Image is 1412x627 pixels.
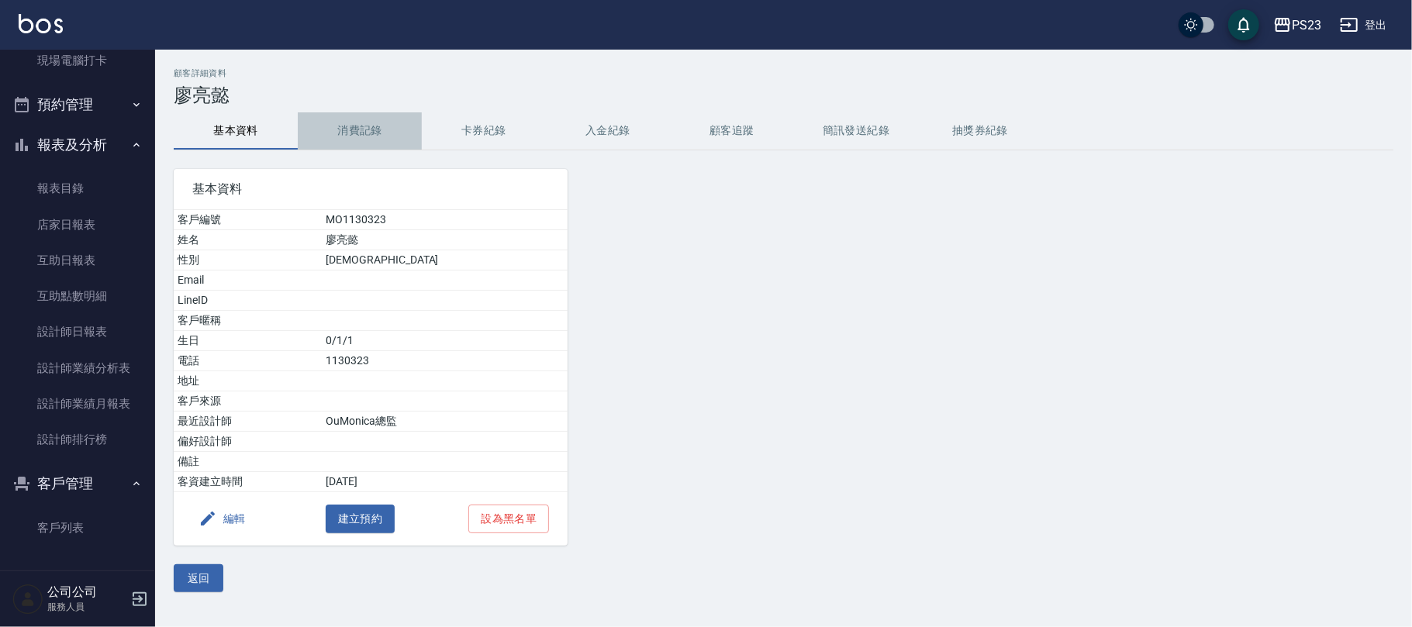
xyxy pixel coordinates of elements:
a: 報表目錄 [6,171,149,206]
td: 客戶暱稱 [174,311,322,331]
td: 客戶來源 [174,391,322,412]
button: 客戶管理 [6,463,149,504]
button: 顧客追蹤 [670,112,794,150]
a: 互助日報表 [6,243,149,278]
td: MO1130323 [322,210,568,230]
td: 生日 [174,331,322,351]
button: 卡券紀錄 [422,112,546,150]
button: 設為黑名單 [468,505,549,533]
h5: 公司公司 [47,584,126,600]
a: 設計師業績分析表 [6,350,149,386]
a: 互助點數明細 [6,278,149,314]
a: 設計師業績月報表 [6,386,149,422]
button: 編輯 [192,505,252,533]
td: 地址 [174,371,322,391]
a: 店家日報表 [6,207,149,243]
a: 設計師日報表 [6,314,149,350]
td: 1130323 [322,351,568,371]
a: 現場電腦打卡 [6,43,149,78]
td: OuMonica總監 [322,412,568,432]
button: 基本資料 [174,112,298,150]
p: 服務人員 [47,600,126,614]
button: 消費記錄 [298,112,422,150]
a: 設計師排行榜 [6,422,149,457]
h3: 廖亮懿 [174,84,1393,106]
td: 廖亮懿 [322,230,568,250]
td: 0/1/1 [322,331,568,351]
td: 最近設計師 [174,412,322,432]
td: 客資建立時間 [174,472,322,492]
button: 返回 [174,564,223,593]
img: Person [12,584,43,615]
button: 登出 [1334,11,1393,40]
td: 電話 [174,351,322,371]
td: 客戶編號 [174,210,322,230]
td: 性別 [174,250,322,270]
td: 偏好設計師 [174,432,322,452]
button: save [1228,9,1259,40]
button: 報表及分析 [6,125,149,165]
td: LineID [174,291,322,311]
td: 姓名 [174,230,322,250]
td: [DEMOGRAPHIC_DATA] [322,250,568,270]
button: 簡訊發送紀錄 [794,112,918,150]
td: [DATE] [322,472,568,492]
img: Logo [19,14,63,33]
button: 入金紀錄 [546,112,670,150]
h2: 顧客詳細資料 [174,68,1393,78]
div: PS23 [1292,16,1321,35]
button: 預約管理 [6,84,149,125]
a: 客戶列表 [6,510,149,546]
td: 備註 [174,452,322,472]
button: PS23 [1267,9,1327,41]
button: 抽獎券紀錄 [918,112,1042,150]
td: Email [174,270,322,291]
button: 建立預約 [326,505,395,533]
span: 基本資料 [192,181,549,197]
